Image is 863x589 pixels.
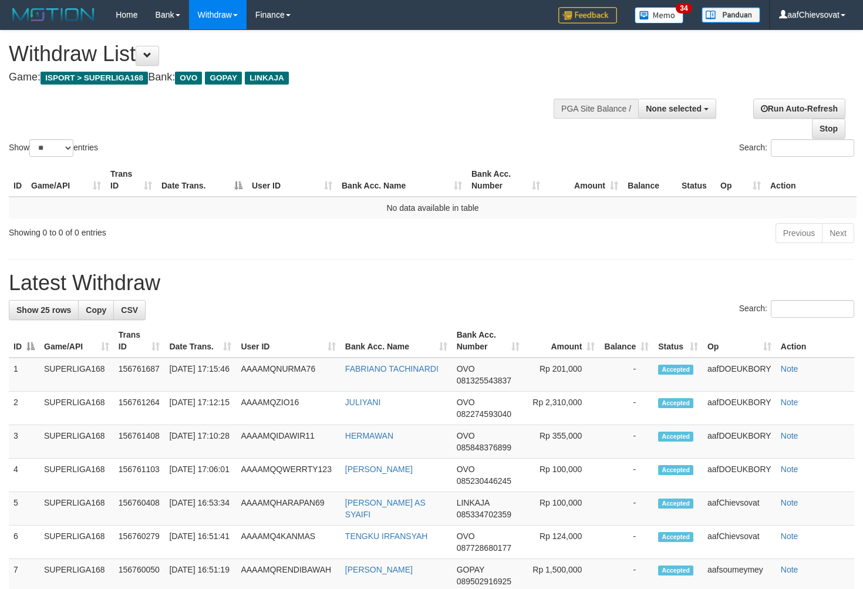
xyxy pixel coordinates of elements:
td: [DATE] 17:10:28 [164,425,236,459]
a: Note [781,465,798,474]
span: Copy [86,305,106,315]
a: Copy [78,300,114,320]
td: Rp 355,000 [524,425,600,459]
th: Op: activate to sort column ascending [703,324,776,358]
th: Bank Acc. Name: activate to sort column ascending [341,324,452,358]
span: OVO [457,431,475,440]
h1: Latest Withdraw [9,271,854,295]
a: [PERSON_NAME] [345,565,413,574]
td: aafChievsovat [703,492,776,526]
td: 156760408 [114,492,165,526]
td: 5 [9,492,39,526]
td: SUPERLIGA168 [39,425,114,459]
img: MOTION_logo.png [9,6,98,23]
img: panduan.png [702,7,760,23]
th: Bank Acc. Number: activate to sort column ascending [452,324,524,358]
td: AAAAMQIDAWIR11 [236,425,340,459]
td: Rp 100,000 [524,492,600,526]
td: Rp 2,310,000 [524,392,600,425]
th: User ID: activate to sort column ascending [247,163,337,197]
th: Balance: activate to sort column ascending [599,324,653,358]
a: [PERSON_NAME] [345,465,413,474]
td: AAAAMQQWERRTY123 [236,459,340,492]
span: 34 [676,3,692,14]
a: HERMAWAN [345,431,393,440]
td: 156761408 [114,425,165,459]
span: OVO [457,531,475,541]
span: ISPORT > SUPERLIGA168 [41,72,148,85]
a: [PERSON_NAME] AS SYAIFI [345,498,426,519]
input: Search: [771,139,854,157]
td: 1 [9,358,39,392]
a: Next [822,223,854,243]
span: Copy 085334702359 to clipboard [457,510,511,519]
td: SUPERLIGA168 [39,392,114,425]
th: Op: activate to sort column ascending [716,163,766,197]
label: Search: [739,300,854,318]
td: - [599,425,653,459]
span: Copy 085230446245 to clipboard [457,476,511,486]
th: Balance [623,163,677,197]
a: FABRIANO TACHINARDI [345,364,439,373]
td: SUPERLIGA168 [39,492,114,526]
span: OVO [457,398,475,407]
td: [DATE] 17:06:01 [164,459,236,492]
a: Note [781,398,798,407]
td: - [599,492,653,526]
h4: Game: Bank: [9,72,564,83]
a: Stop [812,119,845,139]
th: Bank Acc. Name: activate to sort column ascending [337,163,467,197]
span: Accepted [658,432,693,442]
a: Note [781,364,798,373]
a: Note [781,565,798,574]
th: User ID: activate to sort column ascending [236,324,340,358]
th: Game/API: activate to sort column ascending [26,163,106,197]
select: Showentries [29,139,73,157]
td: - [599,526,653,559]
td: No data available in table [9,197,857,218]
a: Note [781,531,798,541]
td: Rp 100,000 [524,459,600,492]
th: ID: activate to sort column descending [9,324,39,358]
td: - [599,459,653,492]
a: Note [781,431,798,440]
td: SUPERLIGA168 [39,358,114,392]
span: Accepted [658,365,693,375]
td: [DATE] 17:15:46 [164,358,236,392]
span: OVO [175,72,202,85]
td: 4 [9,459,39,492]
a: Run Auto-Refresh [753,99,845,119]
th: Amount: activate to sort column ascending [524,324,600,358]
td: 3 [9,425,39,459]
span: Copy 087728680177 to clipboard [457,543,511,553]
a: Previous [776,223,822,243]
td: AAAAMQZIO16 [236,392,340,425]
td: SUPERLIGA168 [39,526,114,559]
td: [DATE] 17:12:15 [164,392,236,425]
span: OVO [457,364,475,373]
a: Note [781,498,798,507]
td: aafDOEUKBORY [703,425,776,459]
div: Showing 0 to 0 of 0 entries [9,222,351,238]
label: Show entries [9,139,98,157]
span: Copy 089502916925 to clipboard [457,577,511,586]
span: Accepted [658,566,693,575]
td: 156760279 [114,526,165,559]
span: None selected [646,104,702,113]
div: PGA Site Balance / [554,99,638,119]
th: Trans ID: activate to sort column ascending [106,163,157,197]
span: LINKAJA [245,72,289,85]
th: Bank Acc. Number: activate to sort column ascending [467,163,545,197]
th: Status [677,163,716,197]
span: Accepted [658,465,693,475]
h1: Withdraw List [9,42,564,66]
a: Show 25 rows [9,300,79,320]
td: 156761687 [114,358,165,392]
span: Show 25 rows [16,305,71,315]
td: 6 [9,526,39,559]
img: Feedback.jpg [558,7,617,23]
th: Date Trans.: activate to sort column ascending [164,324,236,358]
th: Date Trans.: activate to sort column descending [157,163,247,197]
span: Accepted [658,532,693,542]
th: Action [776,324,854,358]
